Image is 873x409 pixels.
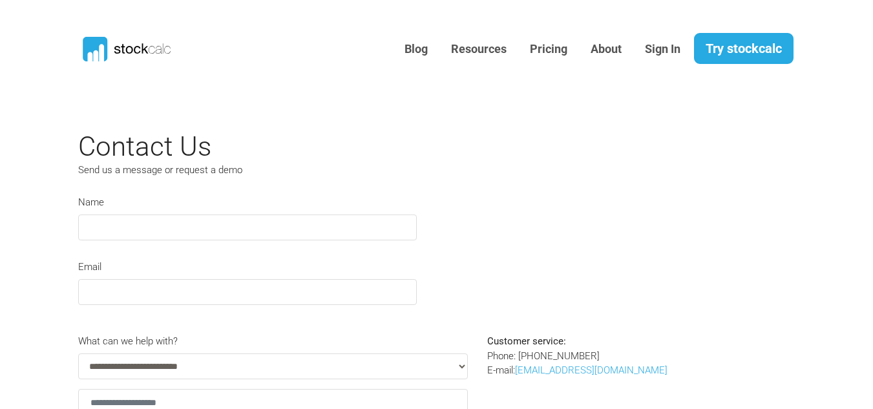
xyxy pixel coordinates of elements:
a: Resources [441,34,516,65]
b: Customer service: [487,335,566,347]
h2: Contact Us [78,131,673,163]
p: Send us a message or request a demo [78,163,375,178]
a: Sign In [635,34,690,65]
label: Email [78,260,101,275]
a: Blog [395,34,437,65]
a: [EMAIL_ADDRESS][DOMAIN_NAME] [515,364,668,376]
label: What can we help with? [78,334,178,349]
a: Pricing [520,34,577,65]
a: About [581,34,631,65]
label: Name [78,195,104,210]
a: Try stockcalc [694,33,794,64]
